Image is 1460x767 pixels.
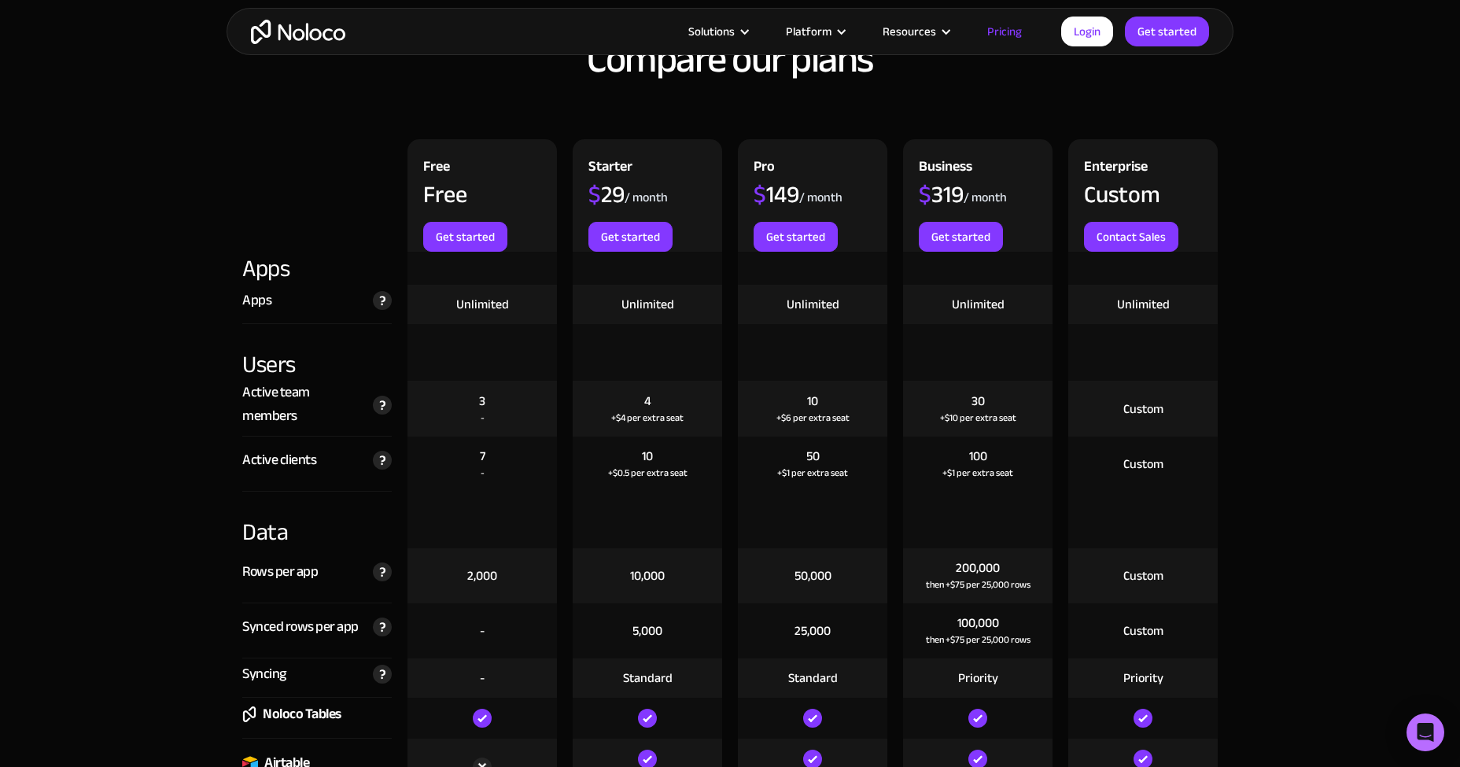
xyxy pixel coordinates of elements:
div: Standard [788,669,838,687]
a: Get started [1125,17,1209,46]
div: 4 [644,393,651,410]
div: 29 [588,183,625,206]
div: Starter [588,155,632,183]
div: 10 [807,393,818,410]
div: 200,000 [956,559,1000,577]
div: 25,000 [795,622,831,640]
div: Resources [863,21,968,42]
div: Pro [754,155,775,183]
div: 100,000 [957,614,999,632]
div: Custom [1084,183,1160,206]
div: Syncing [242,662,286,686]
div: - [480,669,485,687]
a: home [251,20,345,44]
div: Solutions [669,21,766,42]
div: / month [964,189,1007,206]
div: Custom [1123,567,1163,584]
div: Noloco Tables [263,702,341,726]
div: Custom [1123,622,1163,640]
div: Users [242,324,392,381]
div: Priority [1123,669,1163,687]
div: +$4 per extra seat [611,410,684,426]
div: 50 [806,448,820,465]
div: Synced rows per app [242,615,359,639]
div: Unlimited [1117,296,1170,313]
div: Standard [623,669,673,687]
div: Data [242,492,392,548]
div: 7 [480,448,485,465]
div: Unlimited [621,296,674,313]
a: Get started [423,222,507,252]
div: 149 [754,183,799,206]
div: 2,000 [467,567,497,584]
a: Pricing [968,21,1042,42]
div: / month [799,189,842,206]
div: +$0.5 per extra seat [608,465,688,481]
div: +$1 per extra seat [942,465,1013,481]
div: Open Intercom Messenger [1407,714,1444,751]
div: Apps [242,289,271,312]
h2: Compare our plans [242,38,1218,80]
div: Resources [883,21,936,42]
div: +$6 per extra seat [776,410,850,426]
span: $ [754,172,766,216]
div: Custom [1123,455,1163,473]
span: $ [588,172,601,216]
a: Get started [754,222,838,252]
div: Active clients [242,448,316,472]
div: 5,000 [632,622,662,640]
div: Apps [242,252,392,285]
div: - [481,410,485,426]
div: Unlimited [952,296,1005,313]
div: Unlimited [456,296,509,313]
span: $ [919,172,931,216]
a: Login [1061,17,1113,46]
div: - [480,622,485,640]
div: Enterprise [1084,155,1148,183]
div: 50,000 [795,567,831,584]
div: +$10 per extra seat [940,410,1016,426]
div: 100 [969,448,987,465]
div: Business [919,155,972,183]
div: Active team members [242,381,365,428]
div: Free [423,155,450,183]
div: Platform [786,21,831,42]
div: Solutions [688,21,735,42]
div: 319 [919,183,964,206]
a: Contact Sales [1084,222,1178,252]
div: 10 [642,448,653,465]
div: Custom [1123,400,1163,418]
div: Unlimited [787,296,839,313]
div: Free [423,183,467,206]
div: / month [625,189,668,206]
div: Platform [766,21,863,42]
div: 30 [971,393,985,410]
div: +$1 per extra seat [777,465,848,481]
div: then +$75 per 25,000 rows [926,632,1030,647]
div: 10,000 [630,567,665,584]
div: - [481,465,485,481]
div: 3 [479,393,485,410]
div: Priority [958,669,998,687]
div: Rows per app [242,560,318,584]
div: then +$75 per 25,000 rows [926,577,1030,592]
a: Get started [919,222,1003,252]
a: Get started [588,222,673,252]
